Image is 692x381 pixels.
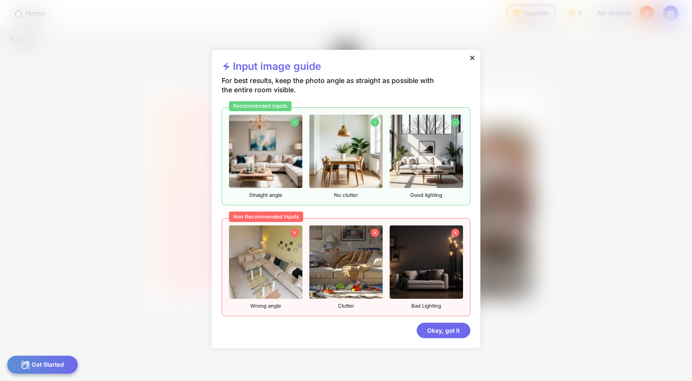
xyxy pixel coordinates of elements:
div: Bad Lighting [390,225,463,309]
div: Okay, got it [417,323,470,338]
img: nonrecommendedImageFurnished3.png [390,225,463,299]
div: Input image guide [222,60,321,76]
div: Wrong angle [229,225,302,309]
div: Non Recommended Inputs [229,212,303,222]
img: nonrecommendedImageFurnished1.png [229,225,302,299]
div: For best results, keep the photo angle as straight as possible with the entire room visible. [222,76,443,107]
img: recommendedImageFurnished2.png [309,115,383,188]
img: nonrecommendedImageFurnished2.png [309,225,383,299]
div: Straight angle [229,115,302,198]
div: Recommended Inputs [229,101,292,112]
div: Good lighting [390,115,463,198]
img: recommendedImageFurnished1.png [229,115,302,188]
div: Get Started [7,356,78,374]
div: Clutter [309,225,383,309]
img: recommendedImageFurnished3.png [390,115,463,188]
div: No clutter [309,115,383,198]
